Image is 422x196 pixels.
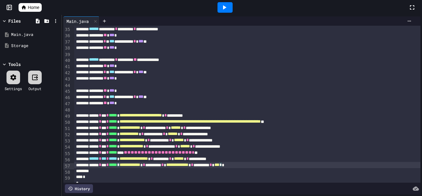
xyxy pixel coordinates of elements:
a: Home [19,3,42,12]
div: 54 [63,144,71,150]
div: 41 [63,64,71,70]
div: 48 [63,107,71,113]
div: Main.java [63,16,99,26]
div: 36 [63,33,71,39]
div: 49 [63,113,71,120]
div: 53 [63,138,71,144]
div: 52 [63,132,71,138]
div: 42 [63,70,71,76]
div: 55 [63,151,71,157]
div: Main.java [63,18,92,24]
div: 46 [63,95,71,101]
div: Storage [11,43,59,49]
div: 40 [63,58,71,64]
div: 59 [63,175,71,181]
div: Settings [5,86,22,91]
div: 58 [63,169,71,176]
div: 37 [63,39,71,45]
div: History [65,184,93,193]
div: 50 [63,120,71,126]
div: 51 [63,126,71,132]
div: Output [28,86,41,91]
div: 57 [63,163,71,169]
div: Files [8,18,21,24]
div: 56 [63,157,71,163]
div: Main.java [11,32,59,38]
div: 38 [63,45,71,51]
div: 47 [63,101,71,107]
div: 39 [63,52,71,58]
div: Tools [8,61,21,68]
div: 60 [63,181,71,188]
div: 43 [63,76,71,82]
div: 35 [63,27,71,33]
div: 44 [63,83,71,89]
span: Home [28,4,39,11]
div: 45 [63,89,71,95]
